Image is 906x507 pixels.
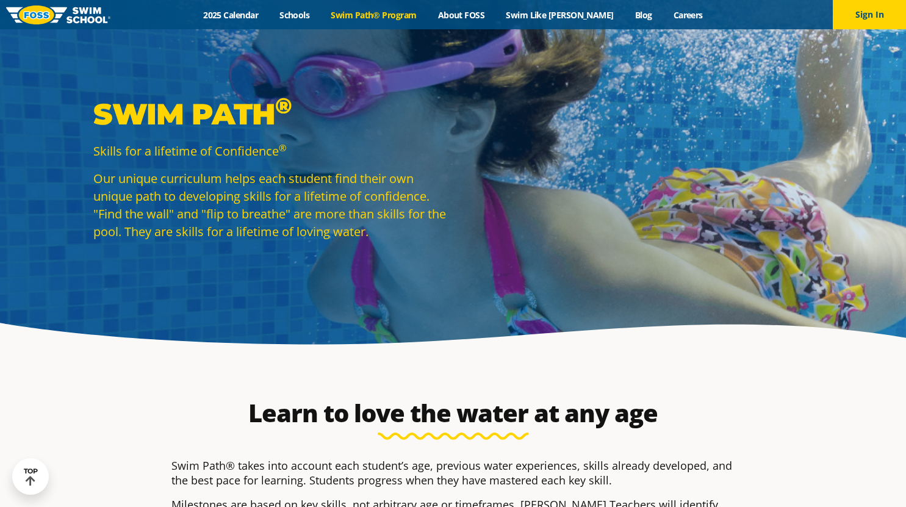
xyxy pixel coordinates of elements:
p: Our unique curriculum helps each student find their own unique path to developing skills for a li... [93,170,447,240]
a: 2025 Calendar [193,9,269,21]
a: Swim Like [PERSON_NAME] [495,9,625,21]
sup: ® [275,92,292,119]
a: Swim Path® Program [320,9,427,21]
p: Swim Path® takes into account each student’s age, previous water experiences, skills already deve... [171,458,735,487]
img: FOSS Swim School Logo [6,5,110,24]
a: About FOSS [427,9,495,21]
div: TOP [24,467,38,486]
a: Blog [624,9,663,21]
p: Skills for a lifetime of Confidence [93,142,447,160]
sup: ® [279,142,286,154]
h2: Learn to love the water at any age [165,398,741,428]
a: Careers [663,9,713,21]
a: Schools [269,9,320,21]
p: Swim Path [93,96,447,132]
